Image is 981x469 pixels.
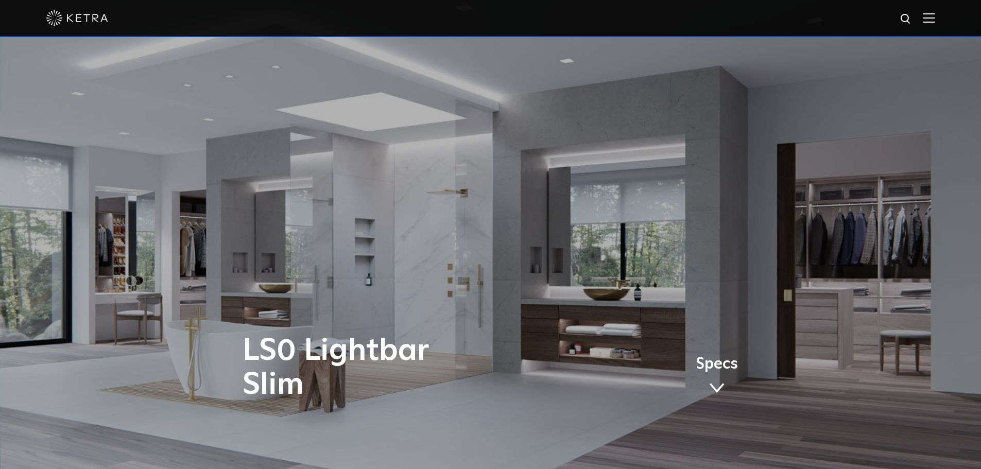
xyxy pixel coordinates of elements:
[696,357,738,372] span: Specs
[923,13,935,23] img: Hamburger%20Nav.svg
[243,334,533,402] h1: LS0 Lightbar Slim
[46,10,108,26] img: ketra-logo-2019-white
[900,13,913,26] img: search icon
[696,357,738,397] a: Specs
